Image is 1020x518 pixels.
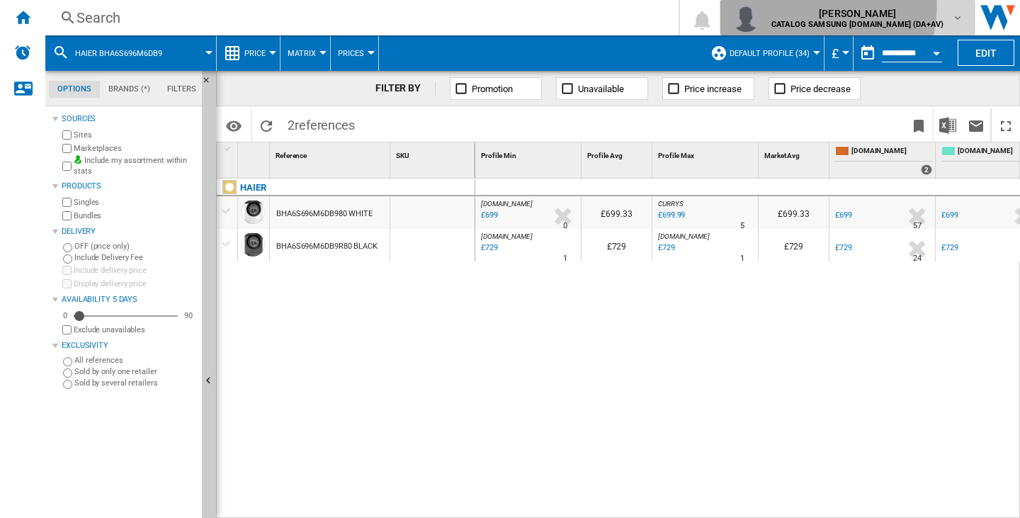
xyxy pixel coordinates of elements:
div: BHA6S696M6DB980 WHITE [276,198,373,230]
span: [DOMAIN_NAME] [658,232,710,240]
div: Profile Max Sort None [655,142,758,164]
span: [DOMAIN_NAME] [851,146,932,158]
div: £729 [941,243,958,252]
span: £ [832,46,839,61]
button: Edit [958,40,1014,66]
span: HAIER BHA6S696M6DB9 [75,49,162,58]
div: Price [224,35,273,71]
button: Bookmark this report [905,108,933,142]
div: FILTER BY [375,81,436,96]
input: All references [63,357,72,366]
img: excel-24x24.png [939,117,956,134]
input: Include Delivery Fee [63,254,72,264]
span: Market Avg [764,152,800,159]
button: HAIER BHA6S696M6DB9 [75,35,176,71]
div: Profile Avg Sort None [584,142,652,164]
div: SKU Sort None [393,142,475,164]
md-menu: Currency [824,35,854,71]
div: £729 [833,241,852,255]
label: All references [74,355,196,366]
input: Bundles [62,211,72,220]
button: Send this report by email [962,108,990,142]
span: [DOMAIN_NAME] [481,200,533,208]
label: Include Delivery Fee [74,252,196,263]
div: Last updated : Wednesday, 27 August 2025 12:04 [479,241,498,255]
div: Last updated : Wednesday, 27 August 2025 12:04 [656,241,675,255]
div: Sources [62,113,196,125]
div: Prices [338,35,371,71]
div: £699 [833,208,852,223]
div: Search [76,8,642,28]
span: Prices [338,49,364,58]
button: md-calendar [854,39,882,67]
img: profile.jpg [732,4,760,32]
span: Profile Min [481,152,516,159]
div: Market Avg Sort None [761,142,829,164]
div: BHA6S696M6DB9R80 BLACK [276,230,378,263]
button: Maximize [992,108,1020,142]
div: £699.33 [582,196,652,229]
div: Delivery Time : 57 days [913,219,922,233]
div: £729 [582,229,652,261]
div: Delivery Time : 1 day [740,252,744,266]
button: £ [832,35,846,71]
div: HAIER BHA6S696M6DB9 [52,35,209,71]
input: Include delivery price [62,266,72,275]
span: Matrix [288,49,316,58]
label: Bundles [74,210,196,221]
label: Marketplaces [74,143,196,154]
span: CURRYS [658,200,683,208]
span: references [295,118,355,133]
input: Include my assortment within stats [62,157,72,175]
button: Options [220,113,248,138]
input: OFF (price only) [63,243,72,252]
span: Profile Avg [587,152,623,159]
div: £699.33 [759,196,829,229]
div: £699 [835,210,852,220]
div: Sort None [273,142,390,164]
div: Delivery Time : 1 day [563,252,567,266]
div: Sort None [393,142,475,164]
div: Availability 5 Days [62,294,196,305]
div: Last updated : Wednesday, 27 August 2025 12:01 [479,208,498,223]
span: Price [244,49,266,58]
button: Reload [252,108,280,142]
div: Delivery Time : 5 days [740,219,744,233]
div: Sort None [241,142,269,164]
div: Sort None [761,142,829,164]
button: Matrix [288,35,323,71]
div: 0 [59,310,71,321]
md-tab-item: Brands (*) [100,81,159,98]
button: Default profile (34) [730,35,817,71]
label: Sold by several retailers [74,378,196,388]
input: Sold by only one retailer [63,368,72,378]
div: £729 [759,229,829,261]
span: [PERSON_NAME] [771,6,943,21]
button: Open calendar [924,38,949,64]
button: Price decrease [769,77,861,100]
button: Promotion [450,77,542,100]
button: Price [244,35,273,71]
md-tab-item: Options [49,81,100,98]
input: Sites [62,130,72,140]
img: alerts-logo.svg [14,44,31,61]
md-slider: Availability [74,309,178,323]
div: £729 [939,241,958,255]
div: Delivery Time : 24 days [913,252,922,266]
div: [DOMAIN_NAME] 2 offers sold by AMAZON.CO.UK [832,142,935,178]
input: Marketplaces [62,144,72,153]
div: Last updated : Wednesday, 27 August 2025 04:37 [656,208,685,223]
span: Promotion [472,84,513,94]
div: Delivery Time : 0 day [563,219,567,233]
div: Sort None [584,142,652,164]
label: Sites [74,130,196,140]
span: Unavailable [578,84,624,94]
span: 2 [280,108,362,138]
span: SKU [396,152,409,159]
div: Delivery [62,226,196,237]
label: Exclude unavailables [74,325,196,335]
div: Profile Min Sort None [478,142,581,164]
